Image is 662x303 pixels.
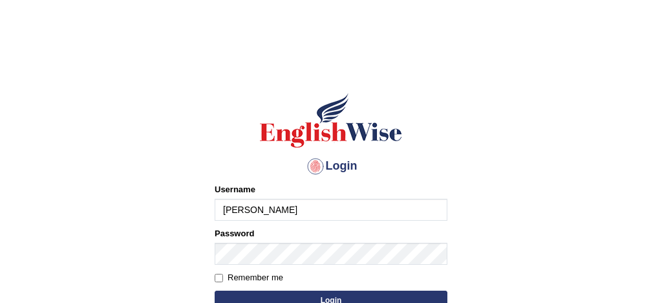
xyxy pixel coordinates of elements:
h4: Login [215,156,447,177]
img: Logo of English Wise sign in for intelligent practice with AI [257,91,405,150]
label: Remember me [215,271,283,284]
input: Remember me [215,274,223,282]
label: Password [215,227,254,240]
label: Username [215,183,255,196]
